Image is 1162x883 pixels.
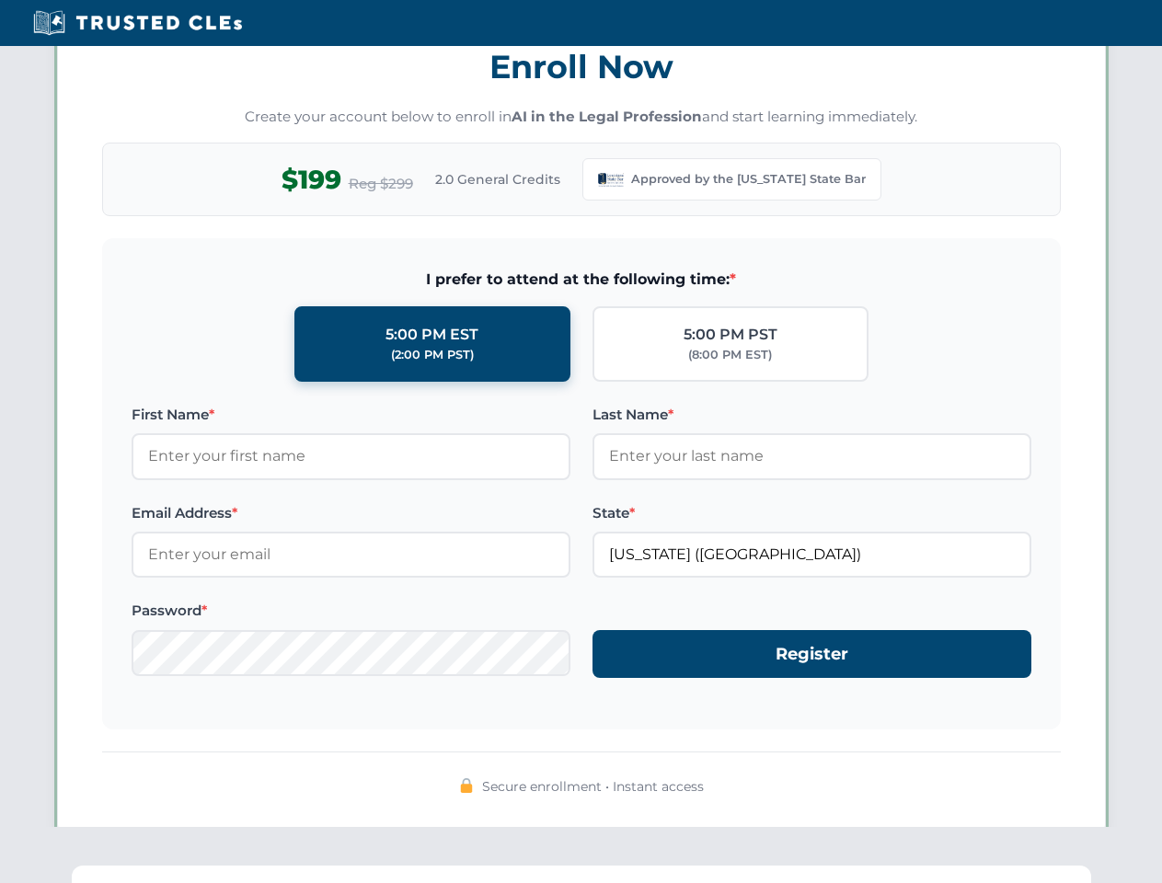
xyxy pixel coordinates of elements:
[132,433,570,479] input: Enter your first name
[102,38,1061,96] h3: Enroll Now
[385,323,478,347] div: 5:00 PM EST
[482,776,704,797] span: Secure enrollment • Instant access
[132,532,570,578] input: Enter your email
[349,173,413,195] span: Reg $299
[598,166,624,192] img: Louisiana State Bar
[391,346,474,364] div: (2:00 PM PST)
[593,630,1031,679] button: Register
[132,600,570,622] label: Password
[132,502,570,524] label: Email Address
[102,107,1061,128] p: Create your account below to enroll in and start learning immediately.
[28,9,247,37] img: Trusted CLEs
[593,532,1031,578] input: Louisiana (LA)
[459,778,474,793] img: 🔒
[512,108,702,125] strong: AI in the Legal Profession
[593,404,1031,426] label: Last Name
[132,268,1031,292] span: I prefer to attend at the following time:
[631,170,866,189] span: Approved by the [US_STATE] State Bar
[282,159,341,201] span: $199
[593,433,1031,479] input: Enter your last name
[435,169,560,189] span: 2.0 General Credits
[684,323,777,347] div: 5:00 PM PST
[688,346,772,364] div: (8:00 PM EST)
[132,404,570,426] label: First Name
[593,502,1031,524] label: State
